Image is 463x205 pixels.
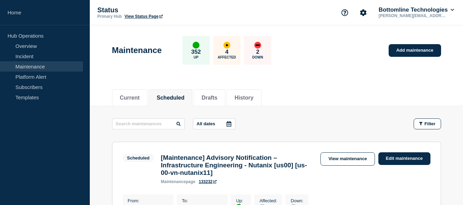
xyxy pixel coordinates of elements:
[389,44,441,57] a: Add maintenance
[234,95,253,101] button: History
[377,13,449,18] p: [PERSON_NAME][EMAIL_ADDRESS][PERSON_NAME][DOMAIN_NAME]
[161,154,314,177] h3: [Maintenance] Advisory Notification – Infrastructure Engineering - Nutanix [us00] [us-00-vn-nutan...
[377,7,455,13] button: Bottomline Technologies
[338,5,352,20] button: Support
[259,198,277,203] p: Affected :
[218,55,236,59] p: Affected
[161,179,195,184] p: page
[127,155,150,161] div: Scheduled
[254,42,261,49] div: down
[128,198,168,203] p: From :
[194,55,198,59] p: Up
[157,95,184,101] button: Scheduled
[191,49,201,55] p: 352
[124,14,162,19] a: View Status Page
[223,42,230,49] div: affected
[414,118,441,129] button: Filter
[120,95,140,101] button: Current
[256,49,259,55] p: 2
[356,5,370,20] button: Account settings
[320,152,375,166] a: View maintenance
[236,198,246,203] p: Up :
[199,179,217,184] a: 133232
[225,49,228,55] p: 4
[161,179,186,184] span: maintenance
[112,46,162,55] h1: Maintenance
[182,198,222,203] p: To :
[425,121,436,126] span: Filter
[97,14,122,19] p: Primary Hub
[193,42,199,49] div: up
[193,118,235,129] button: All dates
[112,118,185,129] input: Search maintenances
[197,121,215,126] p: All dates
[97,6,234,14] p: Status
[378,152,430,165] a: Edit maintenance
[252,55,263,59] p: Down
[202,95,217,101] button: Drafts
[291,198,303,203] p: Down :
